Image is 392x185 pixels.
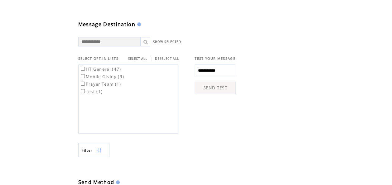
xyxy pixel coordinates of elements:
label: Prayer Team (1) [80,81,121,87]
span: Show filters [82,148,93,153]
input: Prayer Team (1) [81,82,85,86]
img: help.gif [135,22,141,26]
a: SELECT ALL [128,57,148,61]
a: SEND TEST [195,82,236,94]
img: filters.png [96,143,102,157]
span: Message Destination [78,21,135,28]
label: Test (1) [80,89,103,94]
label: HT General (47) [80,66,121,72]
a: SHOW SELECTED [153,40,181,44]
span: SELECT OPT-IN LISTS [78,56,119,61]
label: Mobile Giving (9) [80,74,124,79]
a: DESELECT ALL [155,57,179,61]
input: HT General (47) [81,67,85,71]
input: Mobile Giving (9) [81,74,85,78]
span: | [150,56,152,61]
span: TEST YOUR MESSAGE [195,56,235,61]
input: Test (1) [81,89,85,93]
a: Filter [78,143,109,157]
img: help.gif [114,180,120,184]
